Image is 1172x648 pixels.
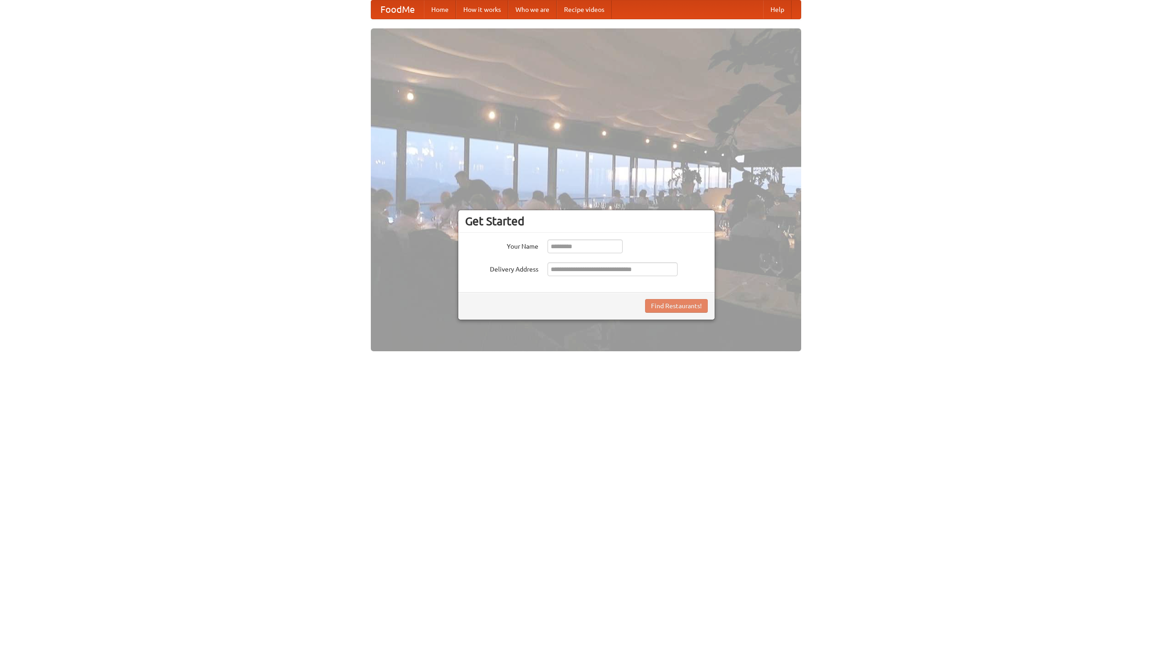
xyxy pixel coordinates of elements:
a: Home [424,0,456,19]
a: Who we are [508,0,557,19]
a: Recipe videos [557,0,612,19]
a: FoodMe [371,0,424,19]
a: How it works [456,0,508,19]
a: Help [763,0,792,19]
button: Find Restaurants! [645,299,708,313]
label: Delivery Address [465,262,538,274]
h3: Get Started [465,214,708,228]
label: Your Name [465,240,538,251]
